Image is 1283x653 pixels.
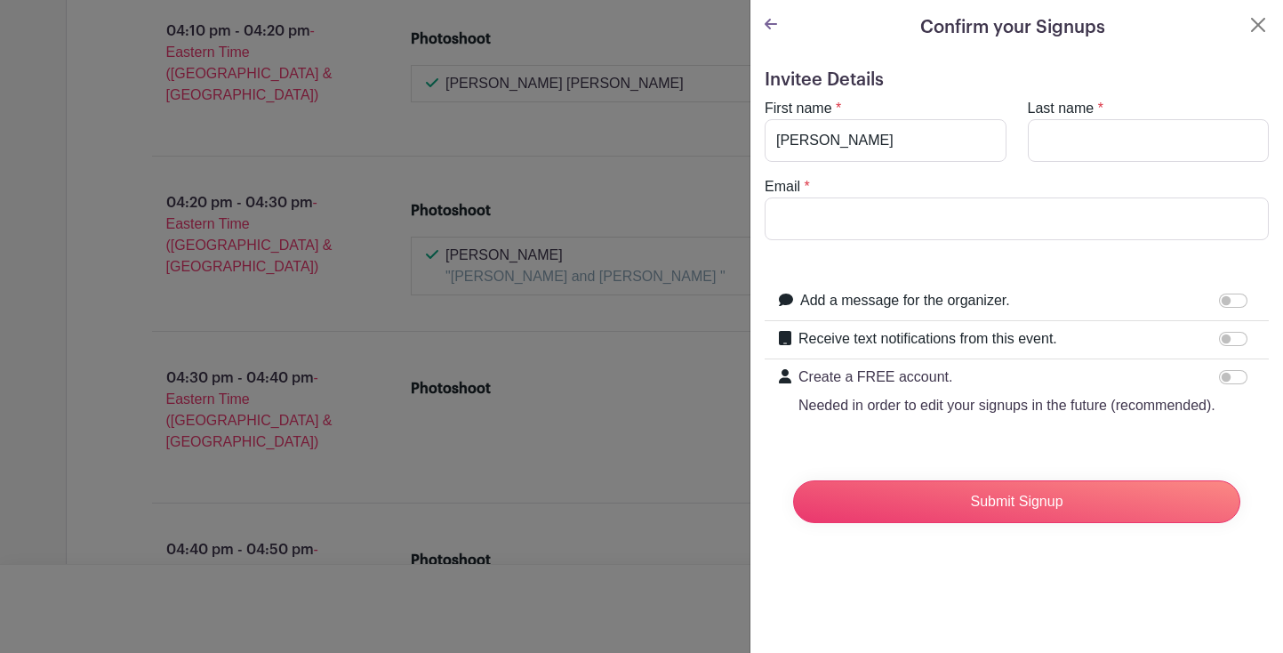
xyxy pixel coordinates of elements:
[800,290,1010,311] label: Add a message for the organizer.
[1247,14,1269,36] button: Close
[798,328,1057,350] label: Receive text notifications from this event.
[793,480,1240,523] input: Submit Signup
[920,14,1105,41] h5: Confirm your Signups
[765,98,832,119] label: First name
[765,69,1269,91] h5: Invitee Details
[765,176,800,198] label: Email
[1028,98,1095,119] label: Last name
[798,395,1215,416] p: Needed in order to edit your signups in the future (recommended).
[798,367,1215,388] p: Create a FREE account.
